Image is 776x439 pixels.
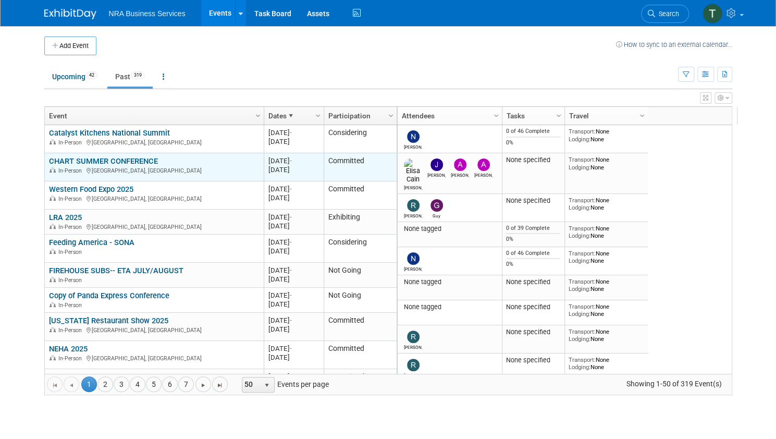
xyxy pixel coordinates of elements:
[107,67,153,87] a: Past319
[404,212,422,218] div: Renee Hoggay
[569,232,590,239] span: Lodging:
[324,341,397,369] td: Committed
[268,247,319,255] div: [DATE]
[81,376,97,392] span: 1
[268,275,319,284] div: [DATE]
[49,325,259,334] div: [GEOGRAPHIC_DATA], [GEOGRAPHIC_DATA]
[268,344,319,353] div: [DATE]
[50,249,56,254] img: In-Person Event
[50,277,56,282] img: In-Person Event
[324,153,397,181] td: Committed
[616,41,732,48] a: How to sync to an external calendar...
[44,36,96,55] button: Add Event
[385,107,397,123] a: Column Settings
[290,373,292,381] span: -
[268,238,319,247] div: [DATE]
[254,112,262,120] span: Column Settings
[268,128,319,137] div: [DATE]
[490,107,502,123] a: Column Settings
[474,171,492,178] div: Alisha Gulden
[569,257,590,264] span: Lodging:
[67,381,76,389] span: Go to the previous page
[404,265,422,272] div: Neeley Carlson
[268,165,319,174] div: [DATE]
[506,236,560,243] div: 0%
[58,196,85,202] span: In-Person
[146,376,162,392] a: 5
[44,9,96,19] img: ExhibitDay
[268,372,319,381] div: [DATE]
[50,167,56,173] img: In-Person Event
[569,156,644,171] div: None None
[199,381,207,389] span: Go to the next page
[401,278,498,286] div: None tagged
[324,210,397,235] td: Exhibiting
[506,261,560,268] div: 0%
[49,353,259,362] div: [GEOGRAPHIC_DATA], [GEOGRAPHIC_DATA]
[252,107,264,123] a: Column Settings
[49,372,161,382] a: CSRA Summer Conference 2025
[569,356,644,371] div: None None
[401,303,498,311] div: None tagged
[268,193,319,202] div: [DATE]
[58,167,85,174] span: In-Person
[506,303,560,311] div: None specified
[569,128,644,143] div: None None
[50,196,56,201] img: In-Person Event
[49,138,259,147] div: [GEOGRAPHIC_DATA], [GEOGRAPHIC_DATA]
[407,199,420,212] img: Renee Hoggay
[401,225,498,233] div: None tagged
[404,158,422,184] img: Elisa Cain
[636,107,648,123] a: Column Settings
[569,303,596,310] span: Transport:
[195,376,211,392] a: Go to the next page
[569,197,644,212] div: None None
[58,249,85,255] span: In-Person
[569,204,590,211] span: Lodging:
[178,376,194,392] a: 7
[64,376,79,392] a: Go to the previous page
[49,107,257,125] a: Event
[50,224,56,229] img: In-Person Event
[268,137,319,146] div: [DATE]
[404,184,422,190] div: Elisa Cain
[506,156,560,164] div: None specified
[407,359,420,371] img: Renee Hoggay
[290,213,292,221] span: -
[569,225,596,232] span: Transport:
[268,107,317,125] a: Dates
[555,112,563,120] span: Column Settings
[162,376,178,392] a: 6
[268,325,319,334] div: [DATE]
[268,213,319,222] div: [DATE]
[49,238,134,247] a: Feeding America - SONA
[49,344,88,353] a: NEHA 2025
[58,302,85,309] span: In-Person
[324,288,397,313] td: Not Going
[324,235,397,263] td: Considering
[427,171,446,178] div: Jennifer Bonilla
[49,316,168,325] a: [US_STATE] Restaurant Show 2025
[268,156,319,165] div: [DATE]
[268,266,319,275] div: [DATE]
[506,356,560,364] div: None specified
[268,316,319,325] div: [DATE]
[44,67,105,87] a: Upcoming42
[430,158,443,171] img: Jennifer Bonilla
[404,343,422,350] div: Renee Hoggay
[569,278,596,285] span: Transport:
[268,291,319,300] div: [DATE]
[50,139,56,144] img: In-Person Event
[506,250,560,257] div: 0 of 46 Complete
[109,9,186,18] span: NRA Business Services
[212,376,228,392] a: Go to the last page
[569,303,644,318] div: None None
[268,222,319,230] div: [DATE]
[58,224,85,230] span: In-Person
[49,213,82,222] a: LRA 2025
[569,156,596,163] span: Transport:
[506,128,560,135] div: 0 of 46 Complete
[49,185,133,194] a: Western Food Expo 2025
[49,166,259,175] div: [GEOGRAPHIC_DATA], [GEOGRAPHIC_DATA]
[506,197,560,205] div: None specified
